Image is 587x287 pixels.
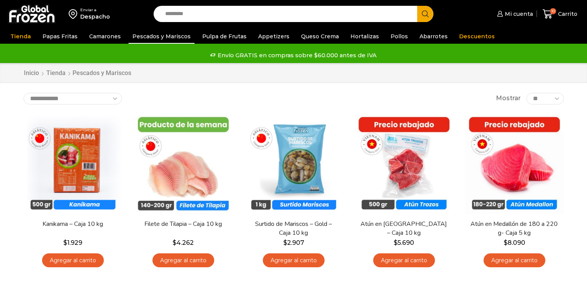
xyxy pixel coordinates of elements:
a: Pulpa de Frutas [198,29,250,44]
h1: Pescados y Mariscos [73,69,131,77]
a: Inicio [24,69,39,78]
a: Pollos [387,29,412,44]
a: Kanikama – Caja 10 kg [28,220,117,229]
span: $ [504,239,507,246]
a: 10 Carrito [541,5,579,23]
span: $ [173,239,176,246]
a: Hortalizas [347,29,383,44]
a: Tienda [7,29,35,44]
a: Agregar al carrito: “Atún en Trozos - Caja 10 kg” [373,253,435,268]
bdi: 4.262 [173,239,194,246]
div: Enviar a [80,7,110,13]
nav: Breadcrumb [24,69,131,78]
a: Atún en Medallón de 180 a 220 g- Caja 5 kg [470,220,558,237]
img: address-field-icon.svg [69,7,80,20]
div: Despacho [80,13,110,20]
span: 10 [550,8,556,14]
a: Agregar al carrito: “Kanikama – Caja 10 kg” [42,253,104,268]
a: Filete de Tilapia – Caja 10 kg [139,220,227,229]
a: Atún en [GEOGRAPHIC_DATA] – Caja 10 kg [359,220,448,237]
a: Agregar al carrito: “Surtido de Mariscos - Gold - Caja 10 kg” [263,253,325,268]
a: Descuentos [455,29,499,44]
span: $ [63,239,67,246]
span: Mi cuenta [503,10,533,18]
a: Queso Crema [297,29,343,44]
a: Pescados y Mariscos [129,29,195,44]
span: Carrito [556,10,577,18]
a: Tienda [46,69,66,78]
a: Surtido de Mariscos – Gold – Caja 10 kg [249,220,338,237]
span: Mostrar [496,94,521,103]
a: Appetizers [254,29,293,44]
span: $ [283,239,287,246]
a: Agregar al carrito: “Filete de Tilapia - Caja 10 kg” [152,253,214,268]
bdi: 5.690 [394,239,414,246]
a: Mi cuenta [495,6,533,22]
span: $ [394,239,398,246]
bdi: 1.929 [63,239,82,246]
button: Search button [417,6,433,22]
a: Papas Fritas [39,29,81,44]
select: Pedido de la tienda [24,93,122,104]
a: Camarones [85,29,125,44]
a: Agregar al carrito: “Atún en Medallón de 180 a 220 g- Caja 5 kg” [484,253,545,268]
a: Abarrotes [416,29,452,44]
bdi: 2.907 [283,239,304,246]
bdi: 8.090 [504,239,525,246]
